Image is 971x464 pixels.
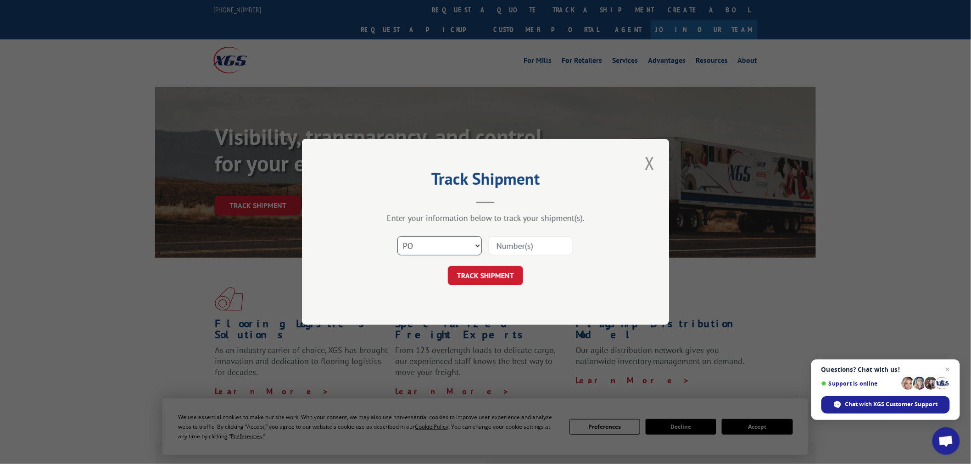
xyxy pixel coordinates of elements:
h2: Track Shipment [348,172,623,190]
div: Enter your information below to track your shipment(s). [348,213,623,224]
a: Open chat [932,427,960,455]
span: Chat with XGS Customer Support [845,400,938,409]
span: Chat with XGS Customer Support [821,396,950,414]
span: Questions? Chat with us! [821,366,950,373]
button: Close modal [642,150,658,176]
button: TRACK SHIPMENT [448,266,523,286]
input: Number(s) [489,237,573,256]
span: Support is online [821,380,898,387]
